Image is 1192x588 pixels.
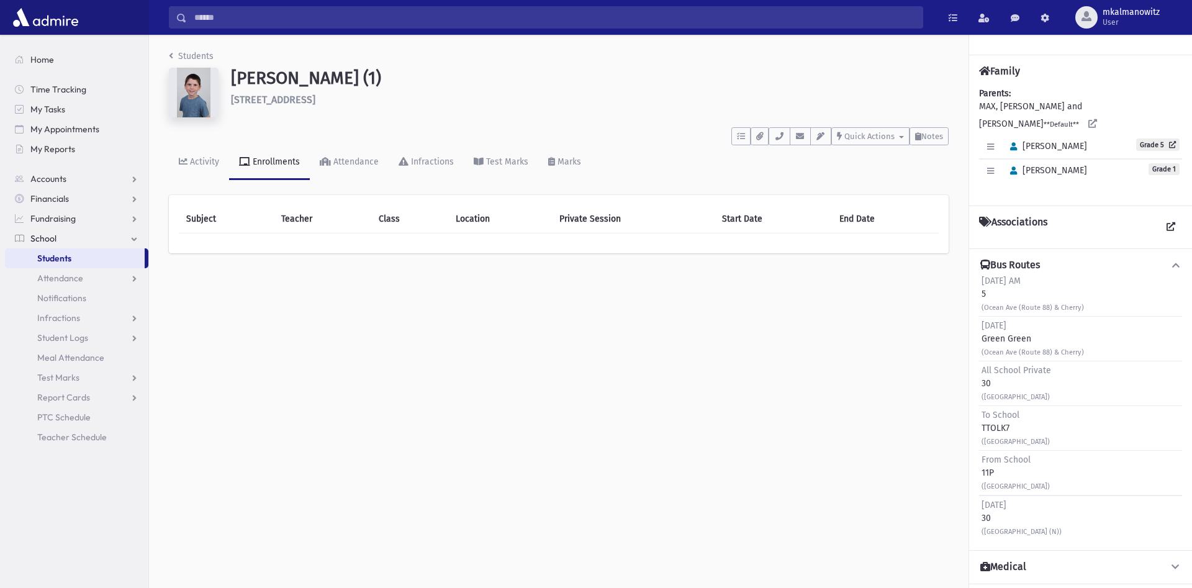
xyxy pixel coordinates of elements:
span: Test Marks [37,372,79,383]
small: (Ocean Ave (Route 88) & Cherry) [982,304,1084,312]
h4: Medical [980,561,1026,574]
a: Accounts [5,169,148,189]
div: 30 [982,364,1051,403]
span: [PERSON_NAME] [1005,141,1087,152]
span: [DATE] [982,320,1006,331]
a: Attendance [310,145,389,180]
div: TTOLK7 [982,409,1050,448]
span: Report Cards [37,392,90,403]
span: Accounts [30,173,66,184]
span: My Reports [30,143,75,155]
a: Student Logs [5,328,148,348]
a: Financials [5,189,148,209]
button: Bus Routes [979,259,1182,272]
span: [DATE] AM [982,276,1021,286]
span: My Tasks [30,104,65,115]
span: Students [37,253,71,264]
a: Grade 5 [1136,138,1180,151]
th: Private Session [552,205,714,233]
a: Meal Attendance [5,348,148,368]
a: Activity [169,145,229,180]
a: Report Cards [5,387,148,407]
th: Teacher [274,205,371,233]
div: Green Green [982,319,1084,358]
h4: Family [979,65,1020,77]
input: Search [187,6,923,29]
span: Notes [921,132,943,141]
button: Notes [910,127,949,145]
h4: Bus Routes [980,259,1040,272]
a: Marks [538,145,591,180]
span: Teacher Schedule [37,432,107,443]
div: Marks [555,156,581,167]
a: PTC Schedule [5,407,148,427]
span: Student Logs [37,332,88,343]
a: School [5,228,148,248]
span: Attendance [37,273,83,284]
span: [PERSON_NAME] [1005,165,1087,176]
div: 11P [982,453,1050,492]
b: Parents: [979,88,1011,99]
small: (Ocean Ave (Route 88) & Cherry) [982,348,1084,356]
button: Medical [979,561,1182,574]
div: MAX, [PERSON_NAME] and [PERSON_NAME] [979,87,1182,196]
h4: Associations [979,216,1047,238]
a: Infractions [389,145,464,180]
th: Start Date [715,205,832,233]
a: My Reports [5,139,148,159]
span: User [1103,17,1160,27]
th: End Date [832,205,939,233]
a: Teacher Schedule [5,427,148,447]
small: ([GEOGRAPHIC_DATA]) [982,482,1050,491]
span: Grade 1 [1149,163,1180,175]
small: ([GEOGRAPHIC_DATA]) [982,438,1050,446]
span: Fundraising [30,213,76,224]
th: Location [448,205,553,233]
span: mkalmanowitz [1103,7,1160,17]
div: Infractions [409,156,454,167]
a: Test Marks [464,145,538,180]
a: Attendance [5,268,148,288]
span: To School [982,410,1019,420]
span: PTC Schedule [37,412,91,423]
a: Notifications [5,288,148,308]
span: Home [30,54,54,65]
span: Quick Actions [844,132,895,141]
div: 5 [982,274,1084,314]
th: Class [371,205,448,233]
span: Notifications [37,292,86,304]
a: Home [5,50,148,70]
th: Subject [179,205,274,233]
span: Meal Attendance [37,352,104,363]
a: Time Tracking [5,79,148,99]
div: Attendance [331,156,379,167]
a: Enrollments [229,145,310,180]
a: My Appointments [5,119,148,139]
a: Fundraising [5,209,148,228]
small: ([GEOGRAPHIC_DATA]) [982,393,1050,401]
div: Test Marks [484,156,528,167]
a: Infractions [5,308,148,328]
nav: breadcrumb [169,50,214,68]
span: My Appointments [30,124,99,135]
span: From School [982,455,1031,465]
a: Students [5,248,145,268]
button: Quick Actions [831,127,910,145]
img: AdmirePro [10,5,81,30]
a: View all Associations [1160,216,1182,238]
div: Enrollments [250,156,300,167]
span: Financials [30,193,69,204]
span: Infractions [37,312,80,323]
a: My Tasks [5,99,148,119]
span: Time Tracking [30,84,86,95]
h1: [PERSON_NAME] (1) [231,68,949,89]
span: All School Private [982,365,1051,376]
span: School [30,233,56,244]
div: Activity [187,156,219,167]
h6: [STREET_ADDRESS] [231,94,949,106]
a: Test Marks [5,368,148,387]
span: [DATE] [982,500,1006,510]
a: Students [169,51,214,61]
div: 30 [982,499,1062,538]
small: ([GEOGRAPHIC_DATA] (N)) [982,528,1062,536]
